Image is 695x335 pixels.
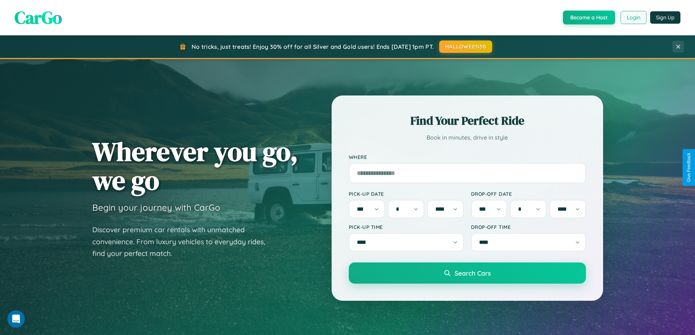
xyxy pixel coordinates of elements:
[92,137,298,195] h1: Wherever you go, we go
[563,11,615,24] button: Become a Host
[92,224,275,260] p: Discover premium car rentals with unmatched convenience. From luxury vehicles to everyday rides, ...
[7,310,25,328] iframe: Intercom live chat
[471,191,586,197] label: Drop-off Date
[349,224,464,230] label: Pick-up Time
[349,262,586,284] button: Search Cars
[349,113,586,129] h2: Find Your Perfect Ride
[621,11,646,24] button: Login
[455,269,491,277] span: Search Cars
[349,132,586,143] p: Book in minutes, drive in style
[650,11,680,24] button: Sign Up
[192,43,434,50] span: No tricks, just treats! Enjoy 30% off for all Silver and Gold users! Ends [DATE] 1pm PT.
[471,224,586,230] label: Drop-off Time
[439,40,492,53] button: HALLOWEEN30
[15,5,62,30] span: CarGo
[92,202,220,213] h3: Begin your journey with CarGo
[349,191,464,197] label: Pick-up Date
[686,153,691,182] div: Give Feedback
[349,154,586,160] label: Where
